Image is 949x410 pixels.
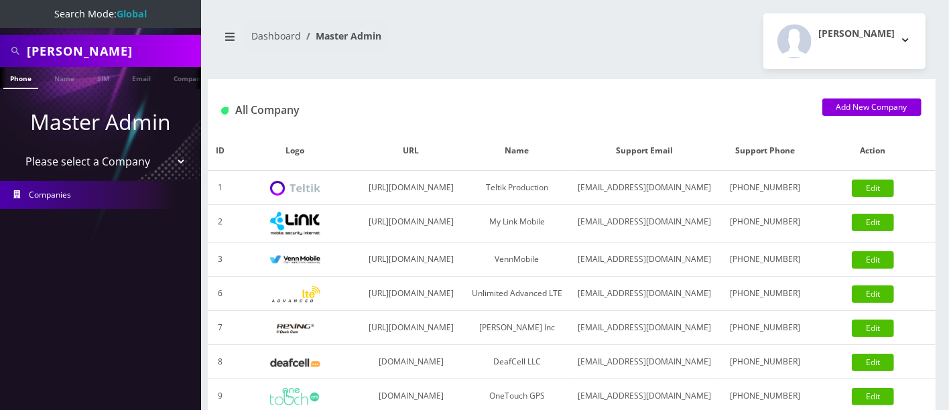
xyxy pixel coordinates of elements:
th: Logo [233,131,358,171]
strong: Global [117,7,147,20]
td: [PHONE_NUMBER] [719,243,810,277]
td: [DOMAIN_NAME] [358,345,464,379]
span: Search Mode: [54,7,147,20]
td: [URL][DOMAIN_NAME] [358,205,464,243]
th: ID [208,131,233,171]
td: [EMAIL_ADDRESS][DOMAIN_NAME] [569,345,719,379]
img: Unlimited Advanced LTE [270,286,320,303]
a: Edit [852,180,894,197]
a: Edit [852,354,894,371]
td: 2 [208,205,233,243]
td: 7 [208,311,233,345]
td: Unlimited Advanced LTE [464,277,569,311]
td: DeafCell LLC [464,345,569,379]
td: [URL][DOMAIN_NAME] [358,311,464,345]
td: [PHONE_NUMBER] [719,277,810,311]
a: Edit [852,285,894,303]
a: Edit [852,214,894,231]
a: Name [48,67,81,88]
th: Support Phone [719,131,810,171]
a: Edit [852,388,894,405]
td: [EMAIL_ADDRESS][DOMAIN_NAME] [569,205,719,243]
td: [PERSON_NAME] Inc [464,311,569,345]
td: VennMobile [464,243,569,277]
a: Dashboard [251,29,301,42]
a: Add New Company [822,98,922,116]
span: Companies [29,189,72,200]
td: Teltik Production [464,171,569,205]
h2: [PERSON_NAME] [818,28,895,40]
a: Phone [3,67,38,89]
td: [EMAIL_ADDRESS][DOMAIN_NAME] [569,277,719,311]
th: Action [810,131,936,171]
td: My Link Mobile [464,205,569,243]
th: URL [358,131,464,171]
td: 8 [208,345,233,379]
a: SIM [90,67,116,88]
td: [PHONE_NUMBER] [719,345,810,379]
input: Search All Companies [27,38,198,64]
td: [URL][DOMAIN_NAME] [358,277,464,311]
td: [PHONE_NUMBER] [719,205,810,243]
td: [URL][DOMAIN_NAME] [358,243,464,277]
img: OneTouch GPS [270,388,320,405]
h1: All Company [221,104,802,117]
img: My Link Mobile [270,212,320,235]
td: [PHONE_NUMBER] [719,311,810,345]
a: Email [125,67,157,88]
td: [EMAIL_ADDRESS][DOMAIN_NAME] [569,311,719,345]
td: [EMAIL_ADDRESS][DOMAIN_NAME] [569,171,719,205]
td: [URL][DOMAIN_NAME] [358,171,464,205]
td: 3 [208,243,233,277]
nav: breadcrumb [218,22,562,60]
li: Master Admin [301,29,381,43]
td: 6 [208,277,233,311]
img: Teltik Production [270,181,320,196]
img: Rexing Inc [270,322,320,335]
th: Support Email [569,131,719,171]
a: Company [167,67,212,88]
td: [EMAIL_ADDRESS][DOMAIN_NAME] [569,243,719,277]
a: Edit [852,320,894,337]
img: All Company [221,107,229,115]
th: Name [464,131,569,171]
a: Edit [852,251,894,269]
td: 1 [208,171,233,205]
img: DeafCell LLC [270,358,320,367]
td: [PHONE_NUMBER] [719,171,810,205]
img: VennMobile [270,255,320,265]
button: [PERSON_NAME] [763,13,926,69]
